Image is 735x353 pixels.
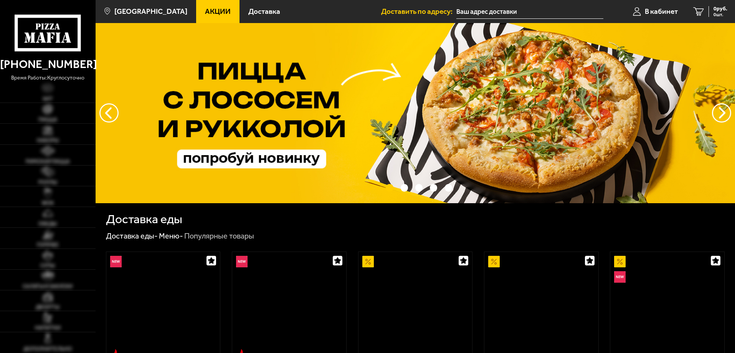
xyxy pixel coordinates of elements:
[23,346,72,352] span: Дополнительно
[456,5,603,19] input: Ваш адрес доставки
[362,256,374,267] img: Акционный
[26,159,70,164] span: Римская пицца
[205,8,231,15] span: Акции
[415,184,423,191] button: точки переключения
[381,8,456,15] span: Доставить по адресу:
[114,8,187,15] span: [GEOGRAPHIC_DATA]
[38,117,57,123] span: Пицца
[614,256,626,267] img: Акционный
[236,256,248,267] img: Новинка
[110,256,122,267] img: Новинка
[714,12,727,17] span: 0 шт.
[401,184,408,191] button: точки переключения
[714,6,727,12] span: 0 руб.
[37,242,59,248] span: Горячее
[38,180,57,185] span: Роллы
[36,305,59,310] span: Десерты
[712,103,731,123] button: предыдущий
[106,213,182,225] h1: Доставка еды
[488,256,500,267] img: Акционный
[248,8,280,15] span: Доставка
[159,231,183,240] a: Меню-
[184,231,254,241] div: Популярные товары
[35,325,61,331] span: Напитки
[42,201,54,206] span: WOK
[430,184,437,191] button: точки переключения
[40,263,55,268] span: Супы
[38,221,57,227] span: Обеды
[386,184,393,191] button: точки переключения
[43,96,53,102] span: Хит
[23,284,73,289] span: Салаты и закуски
[99,103,119,123] button: следующий
[645,8,678,15] span: В кабинет
[445,184,452,191] button: точки переключения
[614,271,626,283] img: Новинка
[37,138,59,143] span: Наборы
[106,231,158,240] a: Доставка еды-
